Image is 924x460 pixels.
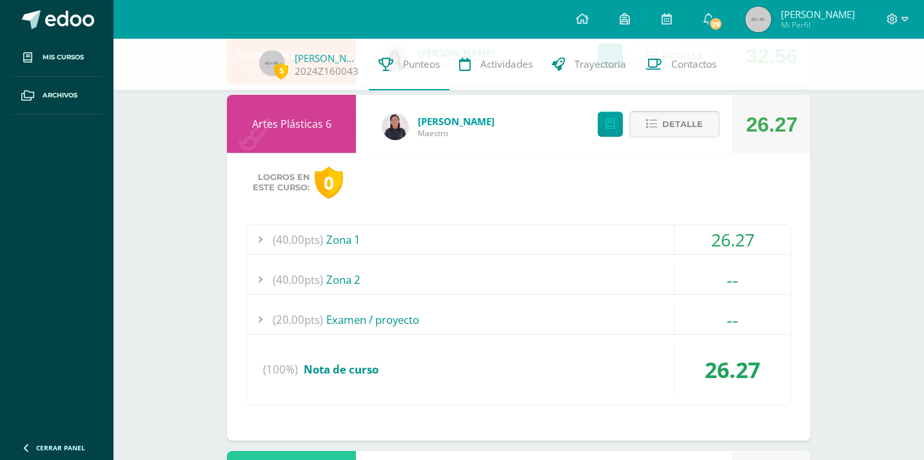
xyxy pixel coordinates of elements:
[315,166,343,199] div: 0
[259,50,285,76] img: 45x45
[781,8,855,21] span: [PERSON_NAME]
[575,57,626,71] span: Trayectoria
[671,57,716,71] span: Contactos
[636,39,726,90] a: Contactos
[295,52,359,65] a: [PERSON_NAME]
[295,65,359,78] a: 2024Z160043
[674,305,791,334] div: --
[662,112,703,136] span: Detalle
[43,52,84,63] span: Mis cursos
[227,95,356,153] div: Artes Plásticas 6
[36,443,85,452] span: Cerrar panel
[674,265,791,294] div: --
[263,345,298,394] span: (100%)
[746,95,798,154] div: 26.27
[781,19,855,30] span: Mi Perfil
[418,115,495,128] a: [PERSON_NAME]
[304,362,378,377] span: Nota de curso
[629,111,720,137] button: Detalle
[253,172,310,193] span: Logros en este curso:
[247,265,791,294] div: Zona 2
[273,265,323,294] span: (40.00pts)
[273,305,323,334] span: (20.00pts)
[10,39,103,77] a: Mis cursos
[43,90,77,101] span: Archivos
[274,63,288,79] span: 5
[542,39,636,90] a: Trayectoria
[382,114,408,140] img: b44a260999c9d2f44e9afe0ea64fd14b.png
[418,128,495,139] span: Maestro
[674,345,791,394] div: 26.27
[369,39,449,90] a: Punteos
[247,305,791,334] div: Examen / proyecto
[745,6,771,32] img: 45x45
[247,225,791,254] div: Zona 1
[273,225,323,254] span: (40.00pts)
[403,57,440,71] span: Punteos
[709,17,723,31] span: 29
[449,39,542,90] a: Actividades
[674,225,791,254] div: 26.27
[10,77,103,115] a: Archivos
[480,57,533,71] span: Actividades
